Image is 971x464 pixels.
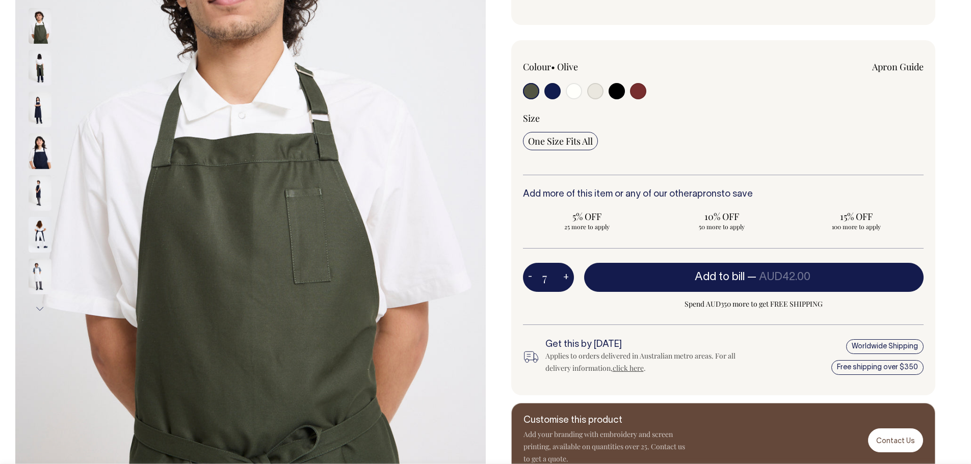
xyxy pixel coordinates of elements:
span: 25 more to apply [528,223,646,231]
input: 5% OFF 25 more to apply [523,207,651,234]
span: 15% OFF [797,210,915,223]
a: aprons [692,190,721,199]
span: Spend AUD350 more to get FREE SHIPPING [584,298,924,310]
button: + [558,267,574,288]
label: Olive [557,61,578,73]
button: - [523,267,537,288]
button: Add to bill —AUD42.00 [584,263,924,291]
img: olive [29,8,51,44]
span: Add to bill [695,272,745,282]
a: Contact Us [868,428,923,452]
img: dark-navy [29,175,51,211]
h6: Get this by [DATE] [545,340,742,350]
img: dark-navy [29,217,51,253]
img: olive [29,50,51,86]
span: — [747,272,813,282]
div: Colour [523,61,684,73]
input: One Size Fits All [523,132,598,150]
a: Apron Guide [872,61,924,73]
img: off-white [29,259,51,294]
h6: Customise this product [523,416,687,426]
span: One Size Fits All [528,135,593,147]
img: dark-navy [29,133,51,169]
input: 10% OFF 50 more to apply [658,207,786,234]
span: 50 more to apply [663,223,781,231]
div: Applies to orders delivered in Australian metro areas. For all delivery information, . [545,350,742,374]
div: Size [523,112,924,124]
span: 100 more to apply [797,223,915,231]
span: 10% OFF [663,210,781,223]
h6: Add more of this item or any of our other to save [523,189,924,200]
input: 15% OFF 100 more to apply [792,207,921,234]
span: 5% OFF [528,210,646,223]
span: AUD42.00 [759,272,810,282]
img: dark-navy [29,92,51,127]
a: click here [613,363,644,373]
span: • [551,61,555,73]
button: Next [32,297,47,320]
